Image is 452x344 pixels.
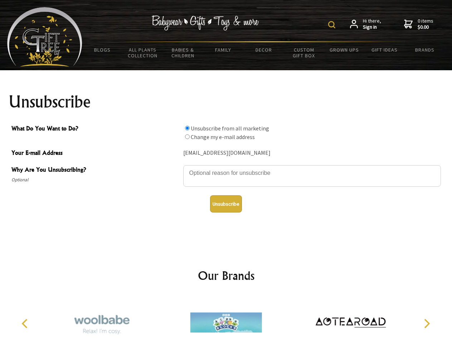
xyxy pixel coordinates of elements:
input: What Do You Want to Do? [185,126,190,130]
a: Decor [243,42,284,57]
button: Previous [18,316,34,331]
img: Babyware - Gifts - Toys and more... [7,7,82,67]
label: Unsubscribe from all marketing [191,125,269,132]
img: product search [328,21,335,28]
img: Babywear - Gifts - Toys & more [152,15,259,30]
a: Custom Gift Box [284,42,324,63]
span: Optional [11,176,180,184]
span: 0 items [418,18,433,30]
a: Family [203,42,244,57]
strong: Sign in [363,24,381,30]
a: 0 items$0.00 [404,18,433,30]
h2: Our Brands [14,267,438,284]
a: All Plants Collection [123,42,163,63]
button: Unsubscribe [210,195,242,212]
span: Your E-mail Address [11,148,180,159]
a: Babies & Children [163,42,203,63]
textarea: Why Are You Unsubscribing? [183,165,441,187]
input: What Do You Want to Do? [185,134,190,139]
strong: $0.00 [418,24,433,30]
label: Change my e-mail address [191,133,255,140]
a: Brands [405,42,445,57]
a: Gift Ideas [364,42,405,57]
span: What Do You Want to Do? [11,124,180,134]
span: Hi there, [363,18,381,30]
span: Why Are You Unsubscribing? [11,165,180,176]
a: Grown Ups [324,42,364,57]
a: BLOGS [82,42,123,57]
div: [EMAIL_ADDRESS][DOMAIN_NAME] [183,148,441,159]
h1: Unsubscribe [9,93,444,110]
a: Hi there,Sign in [350,18,381,30]
button: Next [419,316,434,331]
